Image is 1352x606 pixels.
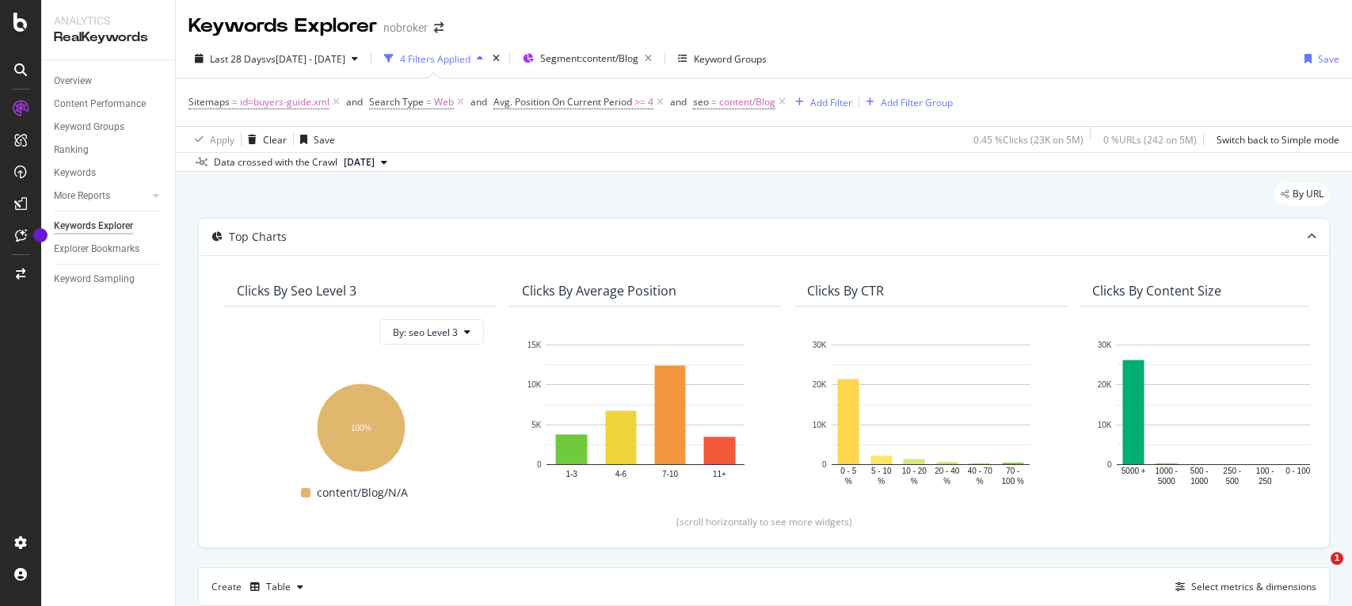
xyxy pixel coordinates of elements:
[807,337,1054,487] svg: A chart.
[54,119,124,135] div: Keyword Groups
[1293,189,1323,199] span: By URL
[189,127,234,152] button: Apply
[648,91,653,113] span: 4
[54,73,164,90] a: Overview
[54,271,135,288] div: Keyword Sampling
[263,133,287,147] div: Clear
[1098,341,1112,349] text: 30K
[346,94,363,109] button: and
[527,381,542,390] text: 10K
[845,477,852,486] text: %
[232,95,238,109] span: =
[1103,133,1197,147] div: 0 % URLs ( 242 on 5M )
[54,165,164,181] a: Keywords
[973,133,1084,147] div: 0.45 % Clicks ( 23K on 5M )
[1092,337,1339,487] div: A chart.
[244,574,310,600] button: Table
[813,421,827,429] text: 10K
[1092,283,1221,299] div: Clicks By Content Size
[871,467,892,476] text: 5 - 10
[489,51,503,67] div: times
[943,477,950,486] text: %
[1190,467,1209,476] text: 500 -
[1107,460,1112,469] text: 0
[54,13,162,29] div: Analytics
[662,470,678,478] text: 7-10
[1006,467,1019,476] text: 70 -
[237,375,484,475] svg: A chart.
[266,582,291,592] div: Table
[393,326,458,339] span: By: seo Level 3
[1223,467,1241,476] text: 250 -
[54,165,96,181] div: Keywords
[1158,477,1176,486] text: 5000
[378,46,489,71] button: 4 Filters Applied
[902,467,927,476] text: 10 - 20
[1156,467,1178,476] text: 1000 -
[1217,133,1339,147] div: Switch back to Simple mode
[822,460,827,469] text: 0
[522,337,769,487] div: A chart.
[54,96,164,112] a: Content Performance
[810,96,852,109] div: Add Filter
[242,127,287,152] button: Clear
[719,91,775,113] span: content/Blog
[527,341,542,349] text: 15K
[1259,477,1272,486] text: 250
[470,94,487,109] button: and
[344,155,375,170] span: 2025 Aug. 4th
[694,52,767,66] div: Keyword Groups
[968,467,993,476] text: 40 - 70
[379,319,484,345] button: By: seo Level 3
[54,188,148,204] a: More Reports
[516,46,658,71] button: Segment:content/Blog
[54,29,162,47] div: RealKeywords
[189,13,377,40] div: Keywords Explorer
[615,470,627,478] text: 4-6
[351,424,371,433] text: 100%
[1191,580,1316,593] div: Select metrics & dimensions
[314,133,335,147] div: Save
[789,93,852,112] button: Add Filter
[493,95,632,109] span: Avg. Position On Current Period
[189,95,230,109] span: Sitemaps
[1002,477,1024,486] text: 100 %
[935,467,960,476] text: 20 - 40
[634,95,646,109] span: >=
[54,96,146,112] div: Content Performance
[33,228,48,242] div: Tooltip anchor
[693,95,709,109] span: seo
[1098,421,1112,429] text: 10K
[881,96,953,109] div: Add Filter Group
[210,133,234,147] div: Apply
[1210,127,1339,152] button: Switch back to Simple mode
[813,341,827,349] text: 30K
[229,229,287,245] div: Top Charts
[522,283,676,299] div: Clicks By Average Position
[878,477,885,486] text: %
[859,93,953,112] button: Add Filter Group
[189,46,364,71] button: Last 28 Daysvs[DATE] - [DATE]
[813,381,827,390] text: 20K
[434,22,444,33] div: arrow-right-arrow-left
[540,51,638,65] span: Segment: content/Blog
[1285,467,1311,476] text: 0 - 100
[383,20,428,36] div: nobroker
[237,283,356,299] div: Clicks By seo Level 3
[1331,552,1343,565] span: 1
[54,271,164,288] a: Keyword Sampling
[1225,477,1239,486] text: 500
[218,515,1310,528] div: (scroll horizontally to see more widgets)
[1298,552,1336,590] iframe: Intercom live chat
[214,155,337,170] div: Data crossed with the Crawl
[807,283,884,299] div: Clicks By CTR
[537,460,542,469] text: 0
[713,470,726,478] text: 11+
[240,91,329,113] span: id=buyers-guide.xml
[54,241,139,257] div: Explorer Bookmarks
[54,142,164,158] a: Ranking
[266,52,345,66] span: vs [DATE] - [DATE]
[54,188,110,204] div: More Reports
[1318,52,1339,66] div: Save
